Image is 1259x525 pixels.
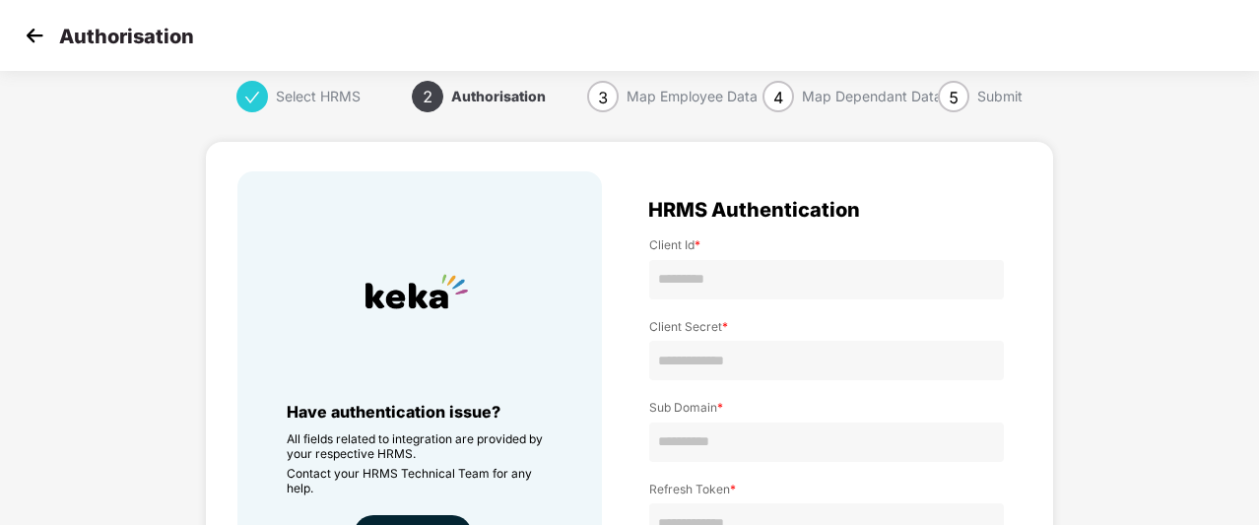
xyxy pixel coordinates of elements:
span: Have authentication issue? [287,402,500,422]
div: Submit [977,81,1023,112]
span: check [244,90,260,105]
label: Client Id [649,237,1004,252]
img: svg+xml;base64,PHN2ZyB4bWxucz0iaHR0cDovL3d3dy53My5vcmcvMjAwMC9zdmciIHdpZHRoPSIzMCIgaGVpZ2h0PSIzMC... [20,21,49,50]
div: Select HRMS [276,81,361,112]
p: Contact your HRMS Technical Team for any help. [287,466,553,495]
span: 2 [423,87,432,106]
label: Client Secret [649,319,1004,334]
span: 4 [773,88,783,107]
div: Map Dependant Data [802,81,942,112]
span: 3 [598,88,608,107]
div: Map Employee Data [627,81,758,112]
label: Sub Domain [649,400,1004,415]
p: Authorisation [59,25,194,48]
span: HRMS Authentication [648,202,860,218]
div: Authorisation [451,81,546,112]
label: Refresh Token [649,482,1004,496]
span: 5 [949,88,959,107]
img: HRMS Company Icon [346,221,488,362]
p: All fields related to integration are provided by your respective HRMS. [287,431,553,461]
